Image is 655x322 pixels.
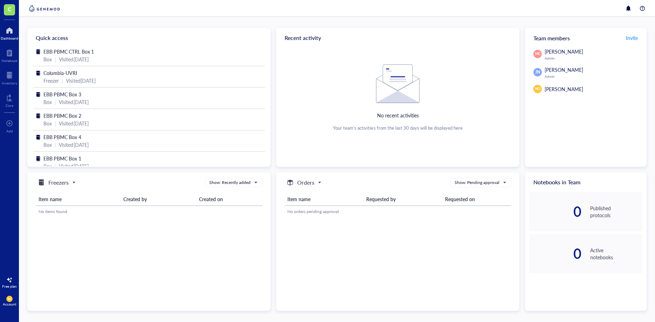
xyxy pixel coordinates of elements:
[66,77,95,84] div: Visited [DATE]
[525,28,647,48] div: Team members
[43,133,81,141] span: EBB PBMC Box 4
[545,74,642,78] div: Admin
[43,141,52,149] div: Box
[455,179,499,186] div: Show: Pending approval
[36,193,121,206] th: Item name
[59,119,88,127] div: Visited [DATE]
[626,34,638,41] span: Invite
[1,47,18,63] a: Notebook
[297,178,314,187] h5: Orders
[545,85,583,93] span: [PERSON_NAME]
[545,56,642,60] div: Admin
[121,193,196,206] th: Created by
[43,119,52,127] div: Box
[55,55,56,63] div: |
[209,179,251,186] div: Show: Recently added
[6,129,13,133] div: Add
[43,98,52,106] div: Box
[43,155,81,162] span: EBB PBMC Box 1
[3,302,16,306] div: Account
[6,92,13,108] a: Core
[377,111,419,119] div: No recent activities
[43,55,52,63] div: Box
[59,141,88,149] div: Visited [DATE]
[529,206,581,217] div: 0
[55,141,56,149] div: |
[590,247,642,261] div: Active notebooks
[545,66,583,73] span: [PERSON_NAME]
[59,98,88,106] div: Visited [DATE]
[1,36,18,40] div: Dashboard
[55,119,56,127] div: |
[376,64,419,103] img: Empty state
[1,59,18,63] div: Notebook
[2,284,17,288] div: Free plan
[59,55,88,63] div: Visited [DATE]
[8,5,12,13] span: C
[525,172,647,192] div: Notebooks in Team
[442,193,511,206] th: Requested on
[27,28,271,48] div: Quick access
[8,297,11,300] span: NO
[43,48,94,55] span: EBB PBMC CTRL Box 1
[2,81,17,85] div: Inventory
[333,125,463,131] div: Your team's activities from the last 30 days will be displayed here
[363,193,442,206] th: Requested by
[43,91,81,98] span: EBB PBMC Box 3
[590,205,642,219] div: Published protocols
[529,248,581,259] div: 0
[62,77,63,84] div: |
[196,193,263,206] th: Created on
[39,208,260,215] div: No items found
[285,193,363,206] th: Item name
[6,103,13,108] div: Core
[48,178,69,187] h5: Freezers
[43,162,52,170] div: Box
[59,162,88,170] div: Visited [DATE]
[626,32,638,43] button: Invite
[545,48,583,55] span: [PERSON_NAME]
[43,77,59,84] div: Freezer
[55,162,56,170] div: |
[27,4,62,13] img: genemod-logo
[1,25,18,40] a: Dashboard
[43,112,81,119] span: EBB PBMC Box 2
[43,69,77,76] span: Columbia-UVRI
[287,208,509,215] div: No orders pending approval
[535,51,540,56] span: MC
[276,28,519,48] div: Recent activity
[2,70,17,85] a: Inventory
[535,86,540,91] span: NO
[55,98,56,106] div: |
[535,69,540,75] span: JN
